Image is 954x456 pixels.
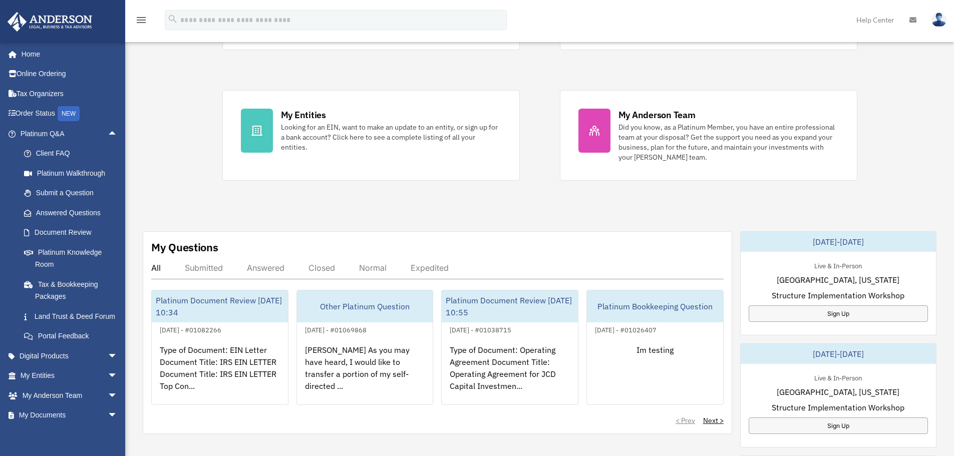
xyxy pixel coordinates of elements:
[297,336,433,414] div: [PERSON_NAME] As you may have heard, I would like to transfer a portion of my self-directed ...
[806,260,870,270] div: Live & In-Person
[296,290,434,405] a: Other Platinum Question[DATE] - #01069868[PERSON_NAME] As you may have heard, I would like to tra...
[152,336,288,414] div: Type of Document: EIN Letter Document Title: IRS EIN LETTER Document Title: IRS EIN LETTER Top Co...
[14,144,133,164] a: Client FAQ
[442,336,578,414] div: Type of Document: Operating Agreement Document Title: Operating Agreement for JCD Capital Investm...
[151,290,288,405] a: Platinum Document Review [DATE] 10:34[DATE] - #01082266Type of Document: EIN Letter Document Titl...
[442,324,519,334] div: [DATE] - #01038715
[14,242,133,274] a: Platinum Knowledge Room
[560,90,857,181] a: My Anderson Team Did you know, as a Platinum Member, you have an entire professional team at your...
[108,366,128,386] span: arrow_drop_down
[14,306,133,326] a: Land Trust & Deed Forum
[14,183,133,203] a: Submit a Question
[618,122,839,162] div: Did you know, as a Platinum Member, you have an entire professional team at your disposal? Get th...
[247,263,284,273] div: Answered
[586,290,724,405] a: Platinum Bookkeeping Question[DATE] - #01026407Im testing
[7,124,133,144] a: Platinum Q&Aarrow_drop_up
[152,324,229,334] div: [DATE] - #01082266
[297,290,433,322] div: Other Platinum Question
[749,417,928,434] a: Sign Up
[58,106,80,121] div: NEW
[108,346,128,366] span: arrow_drop_down
[7,84,133,104] a: Tax Organizers
[618,109,696,121] div: My Anderson Team
[135,14,147,26] i: menu
[185,263,223,273] div: Submitted
[108,124,128,144] span: arrow_drop_up
[7,44,128,64] a: Home
[14,163,133,183] a: Platinum Walkthrough
[297,324,375,334] div: [DATE] - #01069868
[7,366,133,386] a: My Entitiesarrow_drop_down
[777,274,899,286] span: [GEOGRAPHIC_DATA], [US_STATE]
[308,263,335,273] div: Closed
[108,385,128,406] span: arrow_drop_down
[5,12,95,32] img: Anderson Advisors Platinum Portal
[587,336,723,414] div: Im testing
[151,240,218,255] div: My Questions
[442,290,578,322] div: Platinum Document Review [DATE] 10:55
[931,13,946,27] img: User Pic
[441,290,578,405] a: Platinum Document Review [DATE] 10:55[DATE] - #01038715Type of Document: Operating Agreement Docu...
[7,64,133,84] a: Online Ordering
[222,90,520,181] a: My Entities Looking for an EIN, want to make an update to an entity, or sign up for a bank accoun...
[772,289,904,301] span: Structure Implementation Workshop
[281,122,501,152] div: Looking for an EIN, want to make an update to an entity, or sign up for a bank account? Click her...
[587,290,723,322] div: Platinum Bookkeeping Question
[14,223,133,243] a: Document Review
[7,104,133,124] a: Order StatusNEW
[151,263,161,273] div: All
[14,203,133,223] a: Answered Questions
[749,305,928,322] a: Sign Up
[7,385,133,405] a: My Anderson Teamarrow_drop_down
[108,405,128,426] span: arrow_drop_down
[7,405,133,425] a: My Documentsarrow_drop_down
[806,372,870,382] div: Live & In-Person
[741,344,936,364] div: [DATE]-[DATE]
[411,263,449,273] div: Expedited
[152,290,288,322] div: Platinum Document Review [DATE] 10:34
[703,415,724,425] a: Next >
[281,109,326,121] div: My Entities
[7,346,133,366] a: Digital Productsarrow_drop_down
[777,386,899,398] span: [GEOGRAPHIC_DATA], [US_STATE]
[359,263,387,273] div: Normal
[741,232,936,252] div: [DATE]-[DATE]
[772,401,904,413] span: Structure Implementation Workshop
[587,324,665,334] div: [DATE] - #01026407
[167,14,178,25] i: search
[14,326,133,346] a: Portal Feedback
[14,274,133,306] a: Tax & Bookkeeping Packages
[135,18,147,26] a: menu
